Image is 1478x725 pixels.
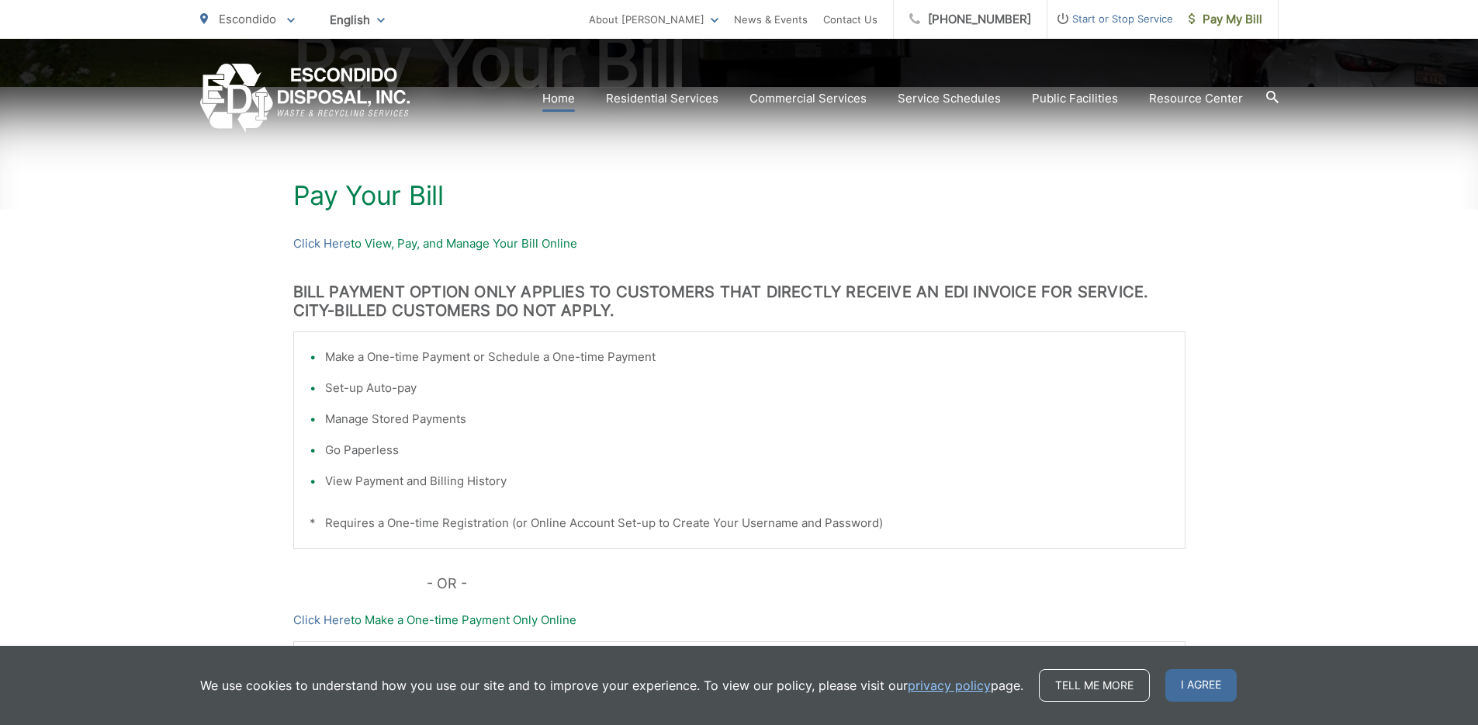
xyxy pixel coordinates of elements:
[200,676,1023,695] p: We use cookies to understand how you use our site and to improve your experience. To view our pol...
[325,410,1169,428] li: Manage Stored Payments
[293,283,1186,320] h3: BILL PAYMENT OPTION ONLY APPLIES TO CUSTOMERS THAT DIRECTLY RECEIVE AN EDI INVOICE FOR SERVICE. C...
[43,25,76,37] div: v 4.0.25
[606,89,718,108] a: Residential Services
[325,472,1169,491] li: View Payment and Billing History
[59,92,139,102] div: Domain Overview
[171,92,261,102] div: Keywords by Traffic
[325,379,1169,397] li: Set-up Auto-pay
[542,89,575,108] a: Home
[293,234,351,253] a: Click Here
[1032,89,1118,108] a: Public Facilities
[325,348,1169,366] li: Make a One-time Payment or Schedule a One-time Payment
[310,514,1169,532] p: * Requires a One-time Registration (or Online Account Set-up to Create Your Username and Password)
[219,12,276,26] span: Escondido
[318,6,396,33] span: English
[734,10,808,29] a: News & Events
[293,611,351,630] a: Click Here
[40,40,171,53] div: Domain: [DOMAIN_NAME]
[589,10,718,29] a: About [PERSON_NAME]
[325,441,1169,460] li: Go Paperless
[25,25,37,37] img: logo_orange.svg
[154,90,167,102] img: tab_keywords_by_traffic_grey.svg
[25,40,37,53] img: website_grey.svg
[1149,89,1243,108] a: Resource Center
[749,89,867,108] a: Commercial Services
[1165,669,1237,702] span: I agree
[293,180,1186,211] h1: Pay Your Bill
[293,611,1186,630] p: to Make a One-time Payment Only Online
[823,10,877,29] a: Contact Us
[1189,10,1262,29] span: Pay My Bill
[898,89,1001,108] a: Service Schedules
[1039,669,1150,702] a: Tell me more
[908,676,991,695] a: privacy policy
[200,64,410,133] a: EDCD logo. Return to the homepage.
[42,90,54,102] img: tab_domain_overview_orange.svg
[427,572,1186,595] p: - OR -
[293,234,1186,253] p: to View, Pay, and Manage Your Bill Online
